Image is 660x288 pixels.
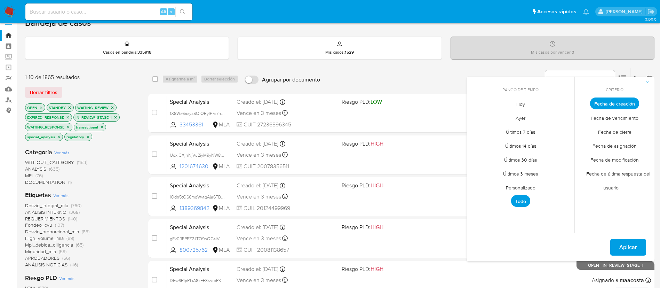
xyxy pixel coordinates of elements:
span: 3.159.0 [645,16,657,22]
span: Accesos rápidos [537,8,576,15]
button: search-icon [175,7,190,17]
span: Alt [161,8,166,15]
a: Notificaciones [583,9,589,15]
input: Buscar usuario o caso... [25,7,192,16]
p: maria.acosta@mercadolibre.com [606,8,645,15]
a: Salir [647,8,655,15]
span: s [170,8,172,15]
